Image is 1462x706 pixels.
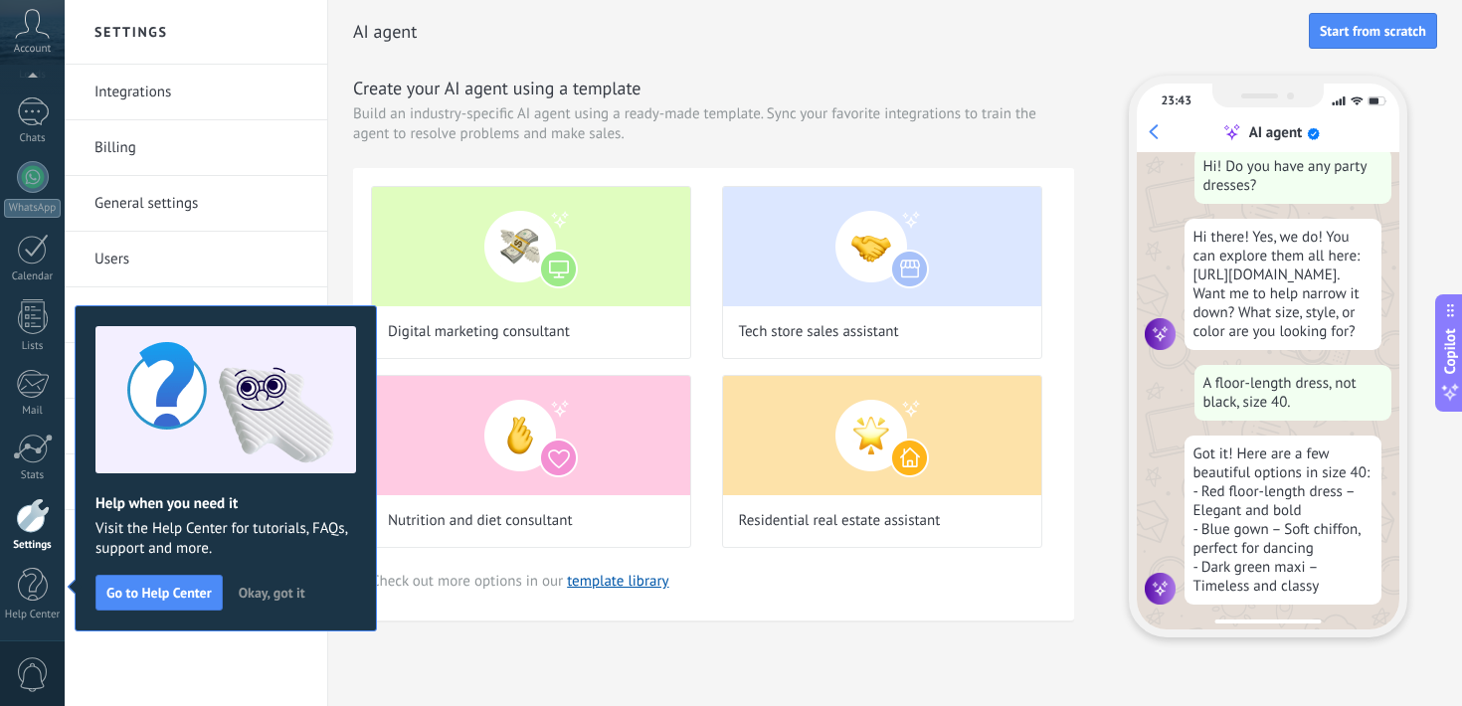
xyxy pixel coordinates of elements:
div: AI agent [1249,123,1303,142]
div: A floor-length dress, not black, size 40. [1194,365,1391,421]
span: Start from scratch [1320,24,1426,38]
img: Nutrition and diet consultant [372,376,690,495]
button: Start from scratch [1309,13,1437,49]
img: agent icon [1145,318,1177,350]
span: Copilot [1440,329,1460,375]
div: Calendar [4,270,62,283]
div: Help Center [4,609,62,621]
button: Go to Help Center [95,575,223,611]
div: Got it! Here are a few beautiful options in size 40: - Red floor-length dress – Elegant and bold ... [1185,436,1381,605]
span: Account [14,43,51,56]
div: Lists [4,340,62,353]
span: Visit the Help Center for tutorials, FAQs, support and more. [95,519,356,559]
div: Chats [4,132,62,145]
img: agent icon [1145,573,1177,605]
button: Okay, got it [230,578,314,608]
h2: Help when you need it [95,494,356,513]
div: Mail [4,405,62,418]
a: Templates [94,287,307,343]
h3: Create your AI agent using a template [353,76,1074,100]
li: Users [65,232,327,287]
div: WhatsApp [4,199,61,218]
span: Build an industry-specific AI agent using a ready-made template. Sync your favorite integrations ... [353,104,1074,144]
span: Check out more options in our [371,572,669,591]
div: 23:43 [1162,93,1191,108]
span: Go to Help Center [106,586,212,600]
a: template library [567,572,668,591]
li: Integrations [65,65,327,120]
a: Billing [94,120,307,176]
img: Tech store sales assistant [723,187,1041,306]
a: General settings [94,176,307,232]
div: Hi there! Yes, we do! You can explore them all here: [URL][DOMAIN_NAME]. Want me to help narrow i... [1185,219,1381,350]
span: Residential real estate assistant [739,511,941,531]
li: Billing [65,120,327,176]
div: Settings [4,539,62,552]
li: Templates [65,287,327,343]
a: Integrations [94,65,307,120]
h2: AI agent [353,12,1309,52]
div: Hi! Do you have any party dresses? [1194,148,1391,204]
span: Digital marketing consultant [388,322,570,342]
img: Digital marketing consultant [372,187,690,306]
span: Okay, got it [239,586,305,600]
img: Residential real estate assistant [723,376,1041,495]
div: Stats [4,469,62,482]
a: Users [94,232,307,287]
span: Nutrition and diet consultant [388,511,573,531]
span: Tech store sales assistant [739,322,899,342]
li: General settings [65,176,327,232]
